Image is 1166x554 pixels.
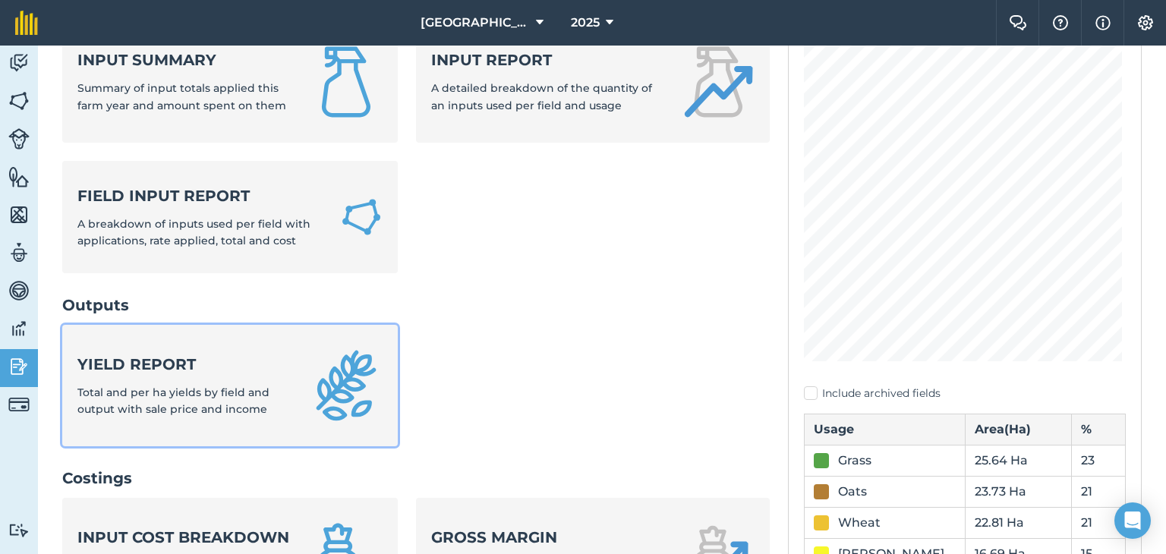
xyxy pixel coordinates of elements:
span: A detailed breakdown of the quantity of an inputs used per field and usage [431,81,652,112]
a: Input summarySummary of input totals applied this farm year and amount spent on them [62,21,398,143]
td: 21 [1072,507,1126,538]
span: Total and per ha yields by field and output with sale price and income [77,386,269,416]
strong: Input summary [77,49,291,71]
div: Open Intercom Messenger [1114,502,1151,539]
a: Field Input ReportA breakdown of inputs used per field with applications, rate applied, total and... [62,161,398,274]
img: svg+xml;base64,PD94bWwgdmVyc2lvbj0iMS4wIiBlbmNvZGluZz0idXRmLTgiPz4KPCEtLSBHZW5lcmF0b3I6IEFkb2JlIE... [8,128,30,150]
label: Include archived fields [804,386,1126,401]
span: A breakdown of inputs used per field with applications, rate applied, total and cost [77,217,310,247]
th: % [1072,414,1126,445]
strong: Yield report [77,354,291,375]
img: svg+xml;base64,PD94bWwgdmVyc2lvbj0iMS4wIiBlbmNvZGluZz0idXRmLTgiPz4KPCEtLSBHZW5lcmF0b3I6IEFkb2JlIE... [8,52,30,74]
td: 21 [1072,476,1126,507]
img: svg+xml;base64,PD94bWwgdmVyc2lvbj0iMS4wIiBlbmNvZGluZz0idXRmLTgiPz4KPCEtLSBHZW5lcmF0b3I6IEFkb2JlIE... [8,317,30,340]
span: Summary of input totals applied this farm year and amount spent on them [77,81,286,112]
img: svg+xml;base64,PHN2ZyB4bWxucz0iaHR0cDovL3d3dy53My5vcmcvMjAwMC9zdmciIHdpZHRoPSIxNyIgaGVpZ2h0PSIxNy... [1095,14,1111,32]
td: 22.81 Ha [965,507,1072,538]
div: Wheat [838,514,881,532]
strong: Gross margin [431,527,663,548]
td: 25.64 Ha [965,445,1072,476]
img: svg+xml;base64,PHN2ZyB4bWxucz0iaHR0cDovL3d3dy53My5vcmcvMjAwMC9zdmciIHdpZHRoPSI1NiIgaGVpZ2h0PSI2MC... [8,90,30,112]
div: Grass [838,452,871,470]
img: A cog icon [1136,15,1155,30]
img: svg+xml;base64,PD94bWwgdmVyc2lvbj0iMS4wIiBlbmNvZGluZz0idXRmLTgiPz4KPCEtLSBHZW5lcmF0b3I6IEFkb2JlIE... [8,523,30,537]
strong: Field Input Report [77,185,322,206]
h2: Costings [62,467,770,489]
img: svg+xml;base64,PHN2ZyB4bWxucz0iaHR0cDovL3d3dy53My5vcmcvMjAwMC9zdmciIHdpZHRoPSI1NiIgaGVpZ2h0PSI2MC... [8,203,30,226]
div: Oats [838,483,867,501]
img: Field Input Report [340,194,383,240]
img: Input report [682,46,755,118]
strong: Input report [431,49,663,71]
img: Two speech bubbles overlapping with the left bubble in the forefront [1009,15,1027,30]
h2: Outputs [62,294,770,316]
td: 23.73 Ha [965,476,1072,507]
img: svg+xml;base64,PHN2ZyB4bWxucz0iaHR0cDovL3d3dy53My5vcmcvMjAwMC9zdmciIHdpZHRoPSI1NiIgaGVpZ2h0PSI2MC... [8,165,30,188]
th: Usage [805,414,966,445]
img: fieldmargin Logo [15,11,38,35]
img: Yield report [310,349,383,422]
strong: Input cost breakdown [77,527,291,548]
a: Yield reportTotal and per ha yields by field and output with sale price and income [62,325,398,446]
th: Area ( Ha ) [965,414,1072,445]
span: [GEOGRAPHIC_DATA] [421,14,530,32]
a: Input reportA detailed breakdown of the quantity of an inputs used per field and usage [416,21,770,143]
img: svg+xml;base64,PD94bWwgdmVyc2lvbj0iMS4wIiBlbmNvZGluZz0idXRmLTgiPz4KPCEtLSBHZW5lcmF0b3I6IEFkb2JlIE... [8,241,30,264]
img: Input summary [310,46,383,118]
img: A question mark icon [1051,15,1070,30]
span: 2025 [571,14,600,32]
img: svg+xml;base64,PD94bWwgdmVyc2lvbj0iMS4wIiBlbmNvZGluZz0idXRmLTgiPz4KPCEtLSBHZW5lcmF0b3I6IEFkb2JlIE... [8,394,30,415]
img: svg+xml;base64,PD94bWwgdmVyc2lvbj0iMS4wIiBlbmNvZGluZz0idXRmLTgiPz4KPCEtLSBHZW5lcmF0b3I6IEFkb2JlIE... [8,279,30,302]
td: 23 [1072,445,1126,476]
img: svg+xml;base64,PD94bWwgdmVyc2lvbj0iMS4wIiBlbmNvZGluZz0idXRmLTgiPz4KPCEtLSBHZW5lcmF0b3I6IEFkb2JlIE... [8,355,30,378]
